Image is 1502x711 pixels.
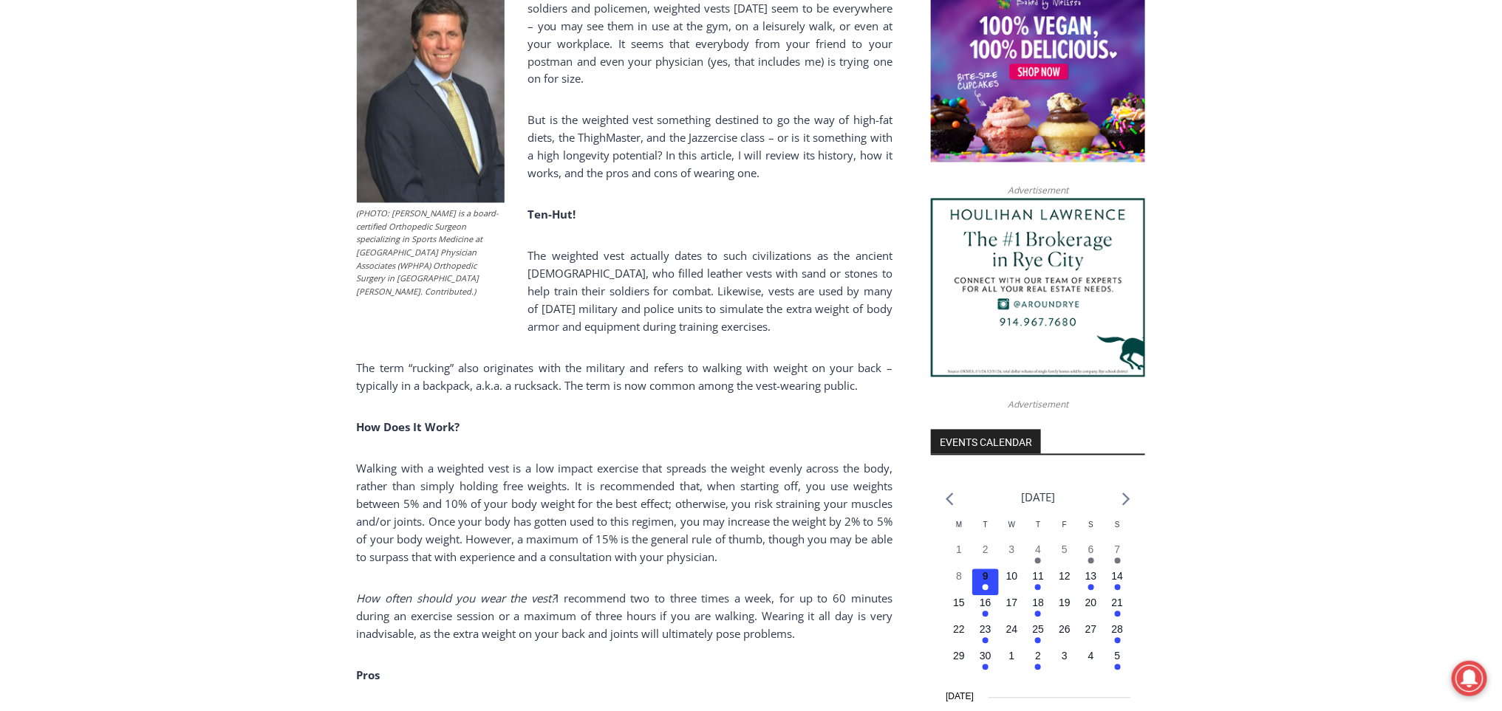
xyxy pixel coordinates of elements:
[1025,596,1052,622] button: 18 Has events
[953,624,965,636] time: 22
[983,611,989,617] em: Has events
[1025,543,1052,569] button: 4 Has events
[956,544,962,556] time: 1
[357,111,892,182] p: But is the weighted vest something destined to go the way of high-fat diets, the ThighMaster, and...
[999,543,1025,569] button: 3
[357,460,892,566] p: Walking with a weighted vest is a low impact exercise that spreads the weight evenly across the b...
[1112,597,1124,609] time: 21
[1115,611,1121,617] em: Has events
[993,184,1083,198] span: Advertisement
[946,690,974,704] time: [DATE]
[1115,544,1121,556] time: 7
[972,649,999,676] button: 30 Has events
[1078,520,1105,543] div: Saturday
[1051,543,1078,569] button: 5
[972,520,999,543] div: Tuesday
[1035,650,1041,662] time: 2
[1035,544,1041,556] time: 4
[1105,596,1131,622] button: 21 Has events
[1115,558,1121,564] em: Has events
[1105,569,1131,596] button: 14 Has events
[528,207,576,222] strong: Ten-Hut!
[357,590,892,643] p: I recommend two to three times a week, for up to 60 minutes during an exercise session or a maxim...
[1035,611,1041,617] em: Has events
[1088,544,1094,556] time: 6
[999,520,1025,543] div: Wednesday
[1006,624,1018,636] time: 24
[980,624,991,636] time: 23
[946,649,972,676] button: 29
[386,147,685,180] span: Intern @ [DOMAIN_NAME]
[1062,544,1068,556] time: 5
[931,199,1145,377] img: Houlihan Lawrence The #1 Brokerage in Rye City
[1051,520,1078,543] div: Friday
[1033,571,1045,583] time: 11
[1035,638,1041,644] em: Has events
[983,638,989,644] em: Has events
[1105,543,1131,569] button: 7 Has events
[1115,521,1120,529] span: S
[1051,596,1078,622] button: 19
[355,143,716,184] a: Intern @ [DOMAIN_NAME]
[946,492,954,506] a: Previous month
[999,569,1025,596] button: 10
[151,92,210,176] div: "Chef [PERSON_NAME] omakase menu is nirvana for lovers of great Japanese food."
[1025,569,1052,596] button: 11 Has events
[972,622,999,649] button: 23 Has events
[1009,544,1015,556] time: 3
[1009,650,1015,662] time: 1
[956,521,962,529] span: M
[983,664,989,670] em: Has events
[1078,622,1105,649] button: 27
[1112,571,1124,583] time: 14
[1088,585,1094,591] em: Has events
[357,207,505,298] figcaption: (PHOTO: [PERSON_NAME] is a board-certified Orthopedic Surgeon specializing in Sports Medicine at ...
[1025,520,1052,543] div: Thursday
[1115,664,1121,670] em: Has events
[983,571,989,583] time: 9
[1105,649,1131,676] button: 5 Has events
[1085,624,1097,636] time: 27
[946,569,972,596] button: 8
[1115,650,1121,662] time: 5
[953,597,965,609] time: 15
[1025,649,1052,676] button: 2 Has events
[4,152,145,208] span: Open Tues. - Sun. [PHONE_NUMBER]
[1062,650,1068,662] time: 3
[1033,624,1045,636] time: 25
[1088,521,1093,529] span: S
[1105,520,1131,543] div: Sunday
[983,521,988,529] span: T
[1115,585,1121,591] em: Has events
[1036,521,1040,529] span: T
[357,360,892,395] p: The term “rucking” also originates with the military and refers to walking with weight on your ba...
[1122,492,1130,506] a: Next month
[1059,571,1071,583] time: 12
[1078,649,1105,676] button: 4
[1059,597,1071,609] time: 19
[1062,521,1067,529] span: F
[946,543,972,569] button: 1
[1008,521,1015,529] span: W
[357,420,460,435] strong: How Does It Work?
[972,596,999,622] button: 16 Has events
[953,650,965,662] time: 29
[972,569,999,596] button: 9 Has events
[1115,638,1121,644] em: Has events
[357,591,556,606] em: How often should you wear the vest?
[999,622,1025,649] button: 24
[999,596,1025,622] button: 17
[1051,569,1078,596] button: 12
[999,649,1025,676] button: 1
[983,585,989,591] em: Has events
[931,430,1041,455] h2: Events Calendar
[1035,585,1041,591] em: Has events
[1035,558,1041,564] em: Has events
[1035,664,1041,670] em: Has events
[357,668,380,683] strong: Pros
[1025,622,1052,649] button: 25 Has events
[1051,622,1078,649] button: 26
[946,622,972,649] button: 22
[946,596,972,622] button: 15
